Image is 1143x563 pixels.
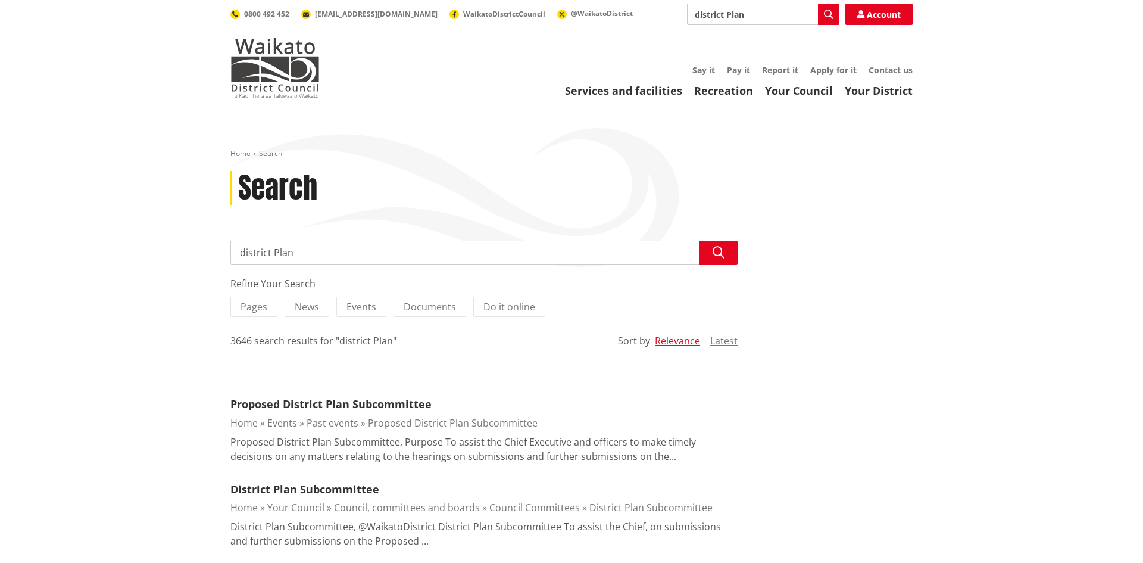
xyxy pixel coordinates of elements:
button: Latest [710,335,738,346]
a: Services and facilities [565,83,682,98]
a: Events [267,416,297,430]
a: [EMAIL_ADDRESS][DOMAIN_NAME] [301,9,438,19]
span: News [295,300,319,313]
span: Events [346,300,376,313]
a: District Plan Subcommittee [230,482,379,496]
nav: breadcrumb [230,149,913,159]
a: Your Council [765,83,833,98]
a: Apply for it [810,64,857,76]
p: Proposed District Plan Subcommittee, Purpose To assist the Chief Executive and officers to make t... [230,435,738,464]
p: District Plan Subcommittee, @WaikatoDistrict District Plan Subcommittee To assist the Chief, on s... [230,520,738,548]
a: Proposed District Plan Subcommittee [230,397,432,411]
a: Recreation [694,83,753,98]
a: Your Council [267,501,324,514]
input: Search input [230,241,738,265]
a: Past events [307,416,358,430]
span: Search [259,148,282,158]
h1: Search [238,171,317,206]
span: Documents [404,300,456,313]
a: WaikatoDistrictCouncil [449,9,545,19]
span: [EMAIL_ADDRESS][DOMAIN_NAME] [315,9,438,19]
a: Home [230,501,258,514]
a: 0800 492 452 [230,9,289,19]
div: Sort by [618,334,650,348]
a: Say it [692,64,715,76]
a: Council Committees [489,501,580,514]
a: Council, committees and boards [334,501,480,514]
a: Report it [762,64,798,76]
a: Home [230,416,258,430]
a: Account [845,4,913,25]
span: Do it online [483,300,535,313]
span: 0800 492 452 [244,9,289,19]
div: Refine Your Search [230,276,738,291]
img: Waikato District Council - Te Kaunihera aa Takiwaa o Waikato [230,38,320,98]
div: 3646 search results for "district Plan" [230,334,396,348]
a: Proposed District Plan Subcommittee [368,416,538,430]
a: Contact us [869,64,913,76]
span: Pages [241,300,267,313]
a: Pay it [727,64,750,76]
button: Relevance [655,335,700,346]
a: @WaikatoDistrict [557,8,633,18]
a: District Plan Subcommittee [589,501,713,514]
a: Home [230,148,251,158]
input: Search input [687,4,839,25]
a: Your District [845,83,913,98]
span: @WaikatoDistrict [571,8,633,18]
span: WaikatoDistrictCouncil [463,9,545,19]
